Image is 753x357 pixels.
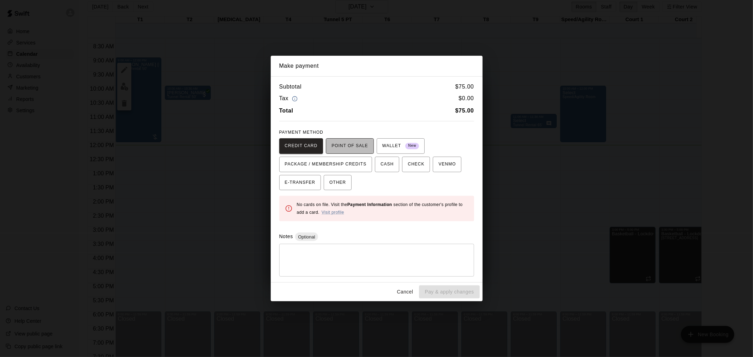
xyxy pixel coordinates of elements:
h6: $ 75.00 [455,82,474,91]
b: Payment Information [347,202,392,207]
button: Cancel [394,285,416,298]
span: POINT OF SALE [331,140,368,152]
button: WALLET New [377,138,425,154]
button: VENMO [433,157,461,172]
button: CREDIT CARD [279,138,323,154]
a: Visit profile [322,210,344,215]
span: PACKAGE / MEMBERSHIP CREDITS [285,159,367,170]
span: E-TRANSFER [285,177,316,188]
button: CASH [375,157,399,172]
button: CHECK [402,157,430,172]
button: PACKAGE / MEMBERSHIP CREDITS [279,157,372,172]
h6: Tax [279,94,300,103]
button: POINT OF SALE [326,138,373,154]
button: OTHER [324,175,352,190]
span: New [405,141,419,151]
span: WALLET [382,140,419,152]
button: E-TRANSFER [279,175,321,190]
h6: Subtotal [279,82,302,91]
span: CASH [381,159,394,170]
span: PAYMENT METHOD [279,130,323,135]
span: OTHER [329,177,346,188]
b: Total [279,108,293,114]
span: VENMO [438,159,456,170]
span: Optional [295,234,318,240]
span: CREDIT CARD [285,140,318,152]
span: No cards on file. Visit the section of the customer's profile to add a card. [297,202,463,215]
h2: Make payment [271,56,483,76]
b: $ 75.00 [455,108,474,114]
h6: $ 0.00 [459,94,474,103]
span: CHECK [408,159,424,170]
label: Notes [279,234,293,239]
